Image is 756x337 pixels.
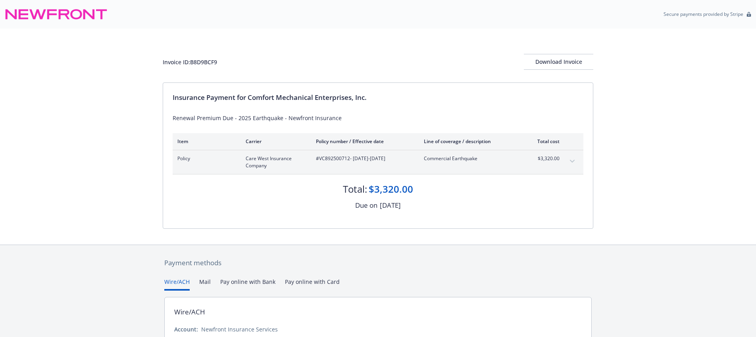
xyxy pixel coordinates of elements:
[355,200,377,211] div: Due on
[177,155,233,162] span: Policy
[530,155,560,162] span: $3,320.00
[174,325,198,333] div: Account:
[246,155,303,169] span: Care West Insurance Company
[524,54,593,69] div: Download Invoice
[164,278,190,291] button: Wire/ACH
[316,138,411,145] div: Policy number / Effective date
[174,307,205,317] div: Wire/ACH
[173,150,583,174] div: PolicyCare West Insurance Company#VC892500712- [DATE]-[DATE]Commercial Earthquake$3,320.00expand ...
[201,325,278,333] div: Newfront Insurance Services
[369,182,413,196] div: $3,320.00
[424,155,517,162] span: Commercial Earthquake
[316,155,411,162] span: #VC892500712 - [DATE]-[DATE]
[343,182,367,196] div: Total:
[173,114,583,122] div: Renewal Premium Due - 2025 Earthquake - Newfront Insurance
[164,258,592,268] div: Payment methods
[177,138,233,145] div: Item
[566,155,579,168] button: expand content
[424,138,517,145] div: Line of coverage / description
[664,11,743,17] p: Secure payments provided by Stripe
[173,92,583,103] div: Insurance Payment for Comfort Mechanical Enterprises, Inc.
[285,278,340,291] button: Pay online with Card
[163,58,217,66] div: Invoice ID: B8D9BCF9
[380,200,401,211] div: [DATE]
[199,278,211,291] button: Mail
[246,138,303,145] div: Carrier
[524,54,593,70] button: Download Invoice
[220,278,275,291] button: Pay online with Bank
[530,138,560,145] div: Total cost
